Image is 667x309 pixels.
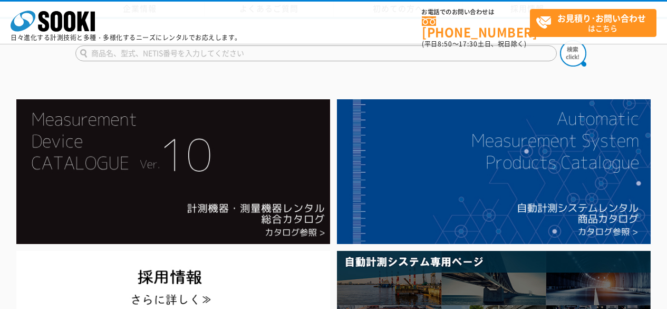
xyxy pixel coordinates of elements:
p: 日々進化する計測技術と多種・多様化するニーズにレンタルでお応えします。 [11,34,241,41]
span: はこちら [536,10,656,36]
img: Catalog Ver10 [16,99,330,245]
img: 自動計測システムカタログ [337,99,651,245]
img: btn_search.png [560,40,586,67]
strong: お見積り･お問い合わせ [557,12,646,24]
span: お電話でのお問い合わせは [422,9,530,15]
a: [PHONE_NUMBER] [422,16,530,38]
input: 商品名、型式、NETIS番号を入力してください [75,45,557,61]
span: 17:30 [459,39,478,49]
a: お見積り･お問い合わせはこちら [530,9,656,37]
span: 8:50 [438,39,452,49]
span: (平日 ～ 土日、祝日除く) [422,39,526,49]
